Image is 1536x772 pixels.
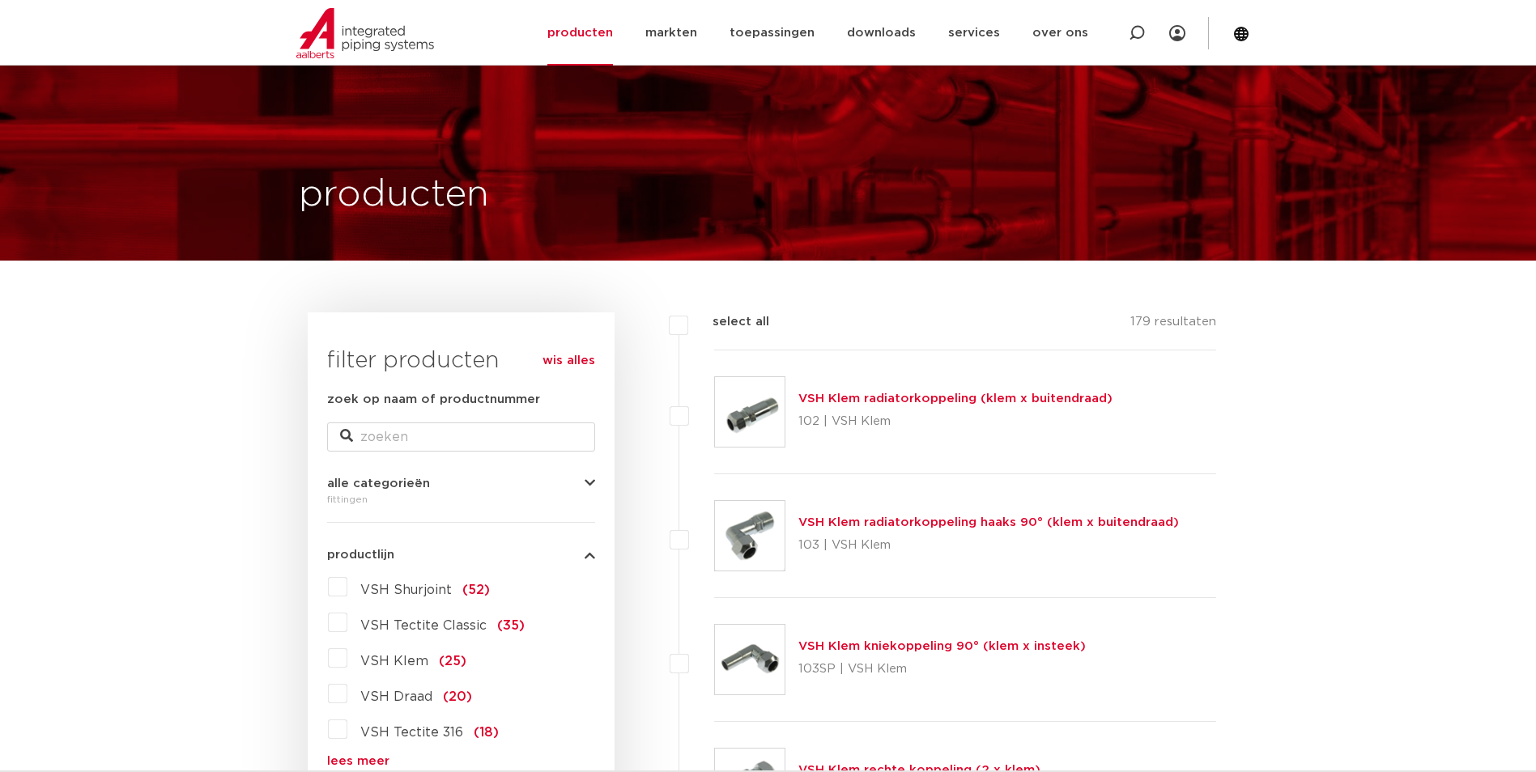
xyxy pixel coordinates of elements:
[798,392,1113,405] a: VSH Klem radiatorkoppeling (klem x buitendraad)
[715,377,785,447] img: Thumbnail for VSH Klem radiatorkoppeling (klem x buitendraad)
[327,549,394,561] span: productlijn
[360,726,463,739] span: VSH Tectite 316
[798,409,1113,435] p: 102 | VSH Klem
[497,619,525,632] span: (35)
[715,501,785,571] img: Thumbnail for VSH Klem radiatorkoppeling haaks 90° (klem x buitendraad)
[327,755,595,767] a: lees meer
[360,583,452,596] span: VSH Shurjoint
[360,619,487,632] span: VSH Tectite Classic
[360,655,428,668] span: VSH Klem
[462,583,490,596] span: (52)
[327,390,540,409] label: zoek op naam of productnummer
[439,655,466,668] span: (25)
[360,690,432,703] span: VSH Draad
[688,312,769,332] label: select all
[327,490,595,509] div: fittingen
[327,549,595,561] button: productlijn
[1130,312,1216,337] p: 179 resultaten
[715,625,785,694] img: Thumbnail for VSH Klem kniekoppeling 90° (klem x insteek)
[299,169,489,221] h1: producten
[798,532,1179,558] p: 103 | VSH Klem
[327,422,595,452] input: zoeken
[327,477,430,490] span: alle categorieën
[798,516,1179,528] a: VSH Klem radiatorkoppeling haaks 90° (klem x buitendraad)
[474,726,499,739] span: (18)
[327,477,595,490] button: alle categorieën
[443,690,472,703] span: (20)
[798,640,1086,652] a: VSH Klem kniekoppeling 90° (klem x insteek)
[327,345,595,377] h3: filter producten
[798,656,1086,682] p: 103SP | VSH Klem
[542,351,595,371] a: wis alles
